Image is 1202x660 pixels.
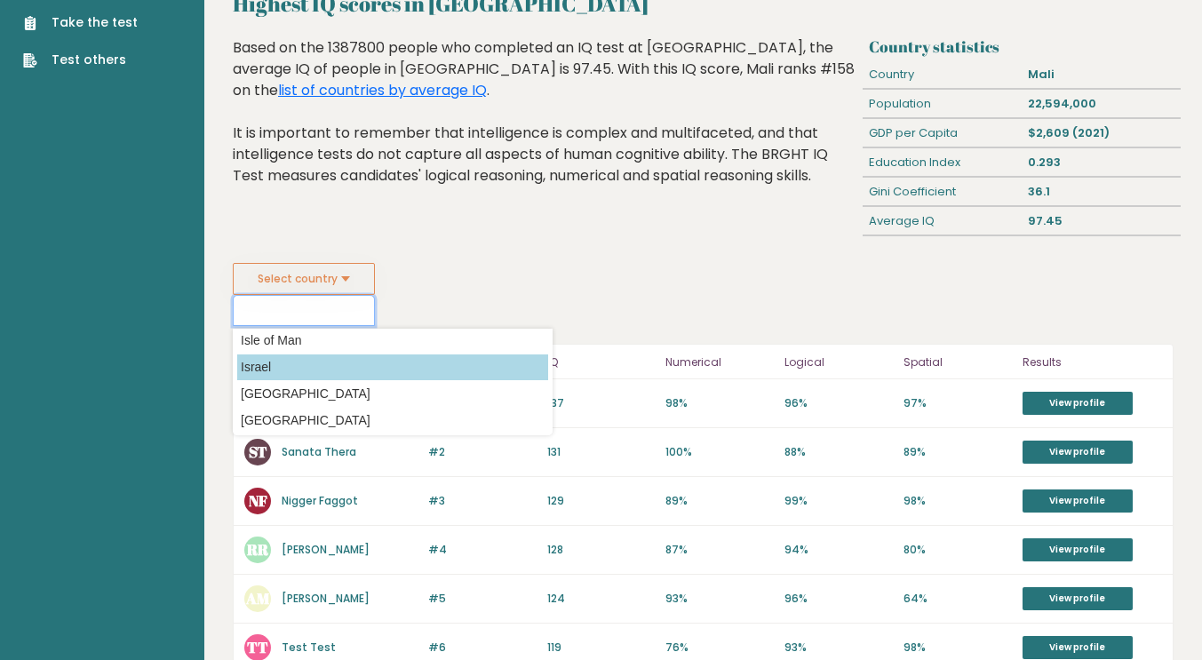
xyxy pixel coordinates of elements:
a: Test Test [282,640,336,655]
p: 128 [547,542,656,558]
option: [GEOGRAPHIC_DATA] [237,434,548,460]
a: [PERSON_NAME] [282,542,370,557]
option: [GEOGRAPHIC_DATA] [237,408,548,433]
p: 80% [903,542,1012,558]
div: 0.293 [1022,148,1181,177]
p: #3 [428,493,537,509]
p: IQ [547,352,656,373]
p: 89% [903,444,1012,460]
div: Population [863,90,1022,118]
p: #4 [428,542,537,558]
option: Israel [237,354,548,380]
div: $2,609 (2021) [1022,119,1181,147]
p: 100% [665,444,774,460]
div: GDP per Capita [863,119,1022,147]
button: Select country [233,263,375,295]
p: 93% [784,640,893,656]
a: list of countries by average IQ [278,80,487,100]
div: Gini Coefficient [863,178,1022,206]
p: 98% [903,493,1012,509]
a: Sanata Thera [282,444,356,459]
text: AM [245,588,270,608]
p: Results [1023,352,1162,373]
p: 93% [665,591,774,607]
p: 64% [903,591,1012,607]
a: View profile [1023,489,1133,513]
a: Test others [23,51,138,69]
div: 36.1 [1022,178,1181,206]
a: Nigger Faggot [282,493,358,508]
p: 89% [665,493,774,509]
option: [GEOGRAPHIC_DATA] [237,381,548,407]
div: Education Index [863,148,1022,177]
p: 131 [547,444,656,460]
p: 137 [547,395,656,411]
p: 96% [784,591,893,607]
text: TT [247,637,268,657]
a: View profile [1023,392,1133,415]
p: #6 [428,640,537,656]
input: Select your country [233,295,375,326]
p: 98% [903,640,1012,656]
p: Logical [784,352,893,373]
option: Isle of Man [237,328,548,354]
a: [PERSON_NAME] [282,591,370,606]
text: ST [249,441,267,462]
h3: Country statistics [869,37,1174,56]
p: 76% [665,640,774,656]
p: 88% [784,444,893,460]
p: 98% [665,395,774,411]
p: #5 [428,591,537,607]
p: Spatial [903,352,1012,373]
a: View profile [1023,441,1133,464]
p: 87% [665,542,774,558]
div: 97.45 [1022,207,1181,235]
div: Mali [1022,60,1181,89]
a: Take the test [23,13,138,32]
p: #2 [428,444,537,460]
div: 22,594,000 [1022,90,1181,118]
text: RR [246,539,269,560]
p: 94% [784,542,893,558]
p: 97% [903,395,1012,411]
a: View profile [1023,538,1133,561]
p: 99% [784,493,893,509]
a: View profile [1023,636,1133,659]
div: Country [863,60,1022,89]
a: View profile [1023,587,1133,610]
p: 124 [547,591,656,607]
p: 96% [784,395,893,411]
p: 119 [547,640,656,656]
p: Numerical [665,352,774,373]
div: Average IQ [863,207,1022,235]
text: NF [249,490,267,511]
div: Based on the 1387800 people who completed an IQ test at [GEOGRAPHIC_DATA], the average IQ of peop... [233,37,856,213]
p: 129 [547,493,656,509]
